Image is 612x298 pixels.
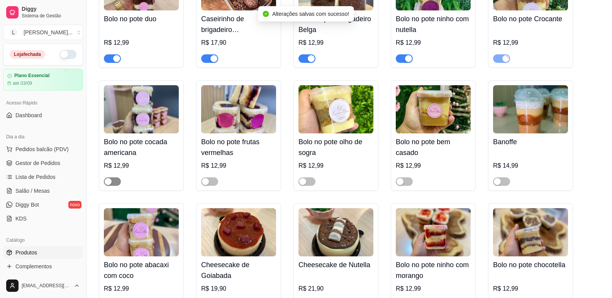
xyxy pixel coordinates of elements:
[396,136,471,158] h4: Bolo no pote bem casado
[201,136,276,158] h4: Bolo no pote frutas vermelhas
[298,161,373,170] div: R$ 12,99
[493,208,568,256] img: product-image
[493,284,568,293] div: R$ 12,99
[3,171,83,183] a: Lista de Pedidos
[15,187,50,195] span: Salão / Mesas
[3,185,83,197] a: Salão / Mesas
[22,283,71,289] span: [EMAIL_ADDRESS][DOMAIN_NAME]
[104,85,179,133] img: product-image
[493,136,568,147] h4: Banoffe
[3,25,83,40] button: Select a team
[15,145,69,153] span: Pedidos balcão (PDV)
[201,161,276,170] div: R$ 12,99
[104,161,179,170] div: R$ 12,99
[22,6,80,13] span: Diggy
[493,161,568,170] div: R$ 14,99
[104,208,179,256] img: product-image
[104,284,179,293] div: R$ 12,99
[298,85,373,133] img: product-image
[15,215,27,222] span: KDS
[15,173,56,181] span: Lista de Pedidos
[3,157,83,169] a: Gestor de Pedidos
[3,3,83,22] a: DiggySistema de Gestão
[3,97,83,109] div: Acesso Rápido
[14,73,49,79] article: Plano Essencial
[201,284,276,293] div: R$ 19,90
[263,11,269,17] span: check-circle
[3,234,83,246] div: Catálogo
[396,38,471,47] div: R$ 12,99
[396,284,471,293] div: R$ 12,99
[3,260,83,273] a: Complementos
[493,38,568,47] div: R$ 12,99
[298,136,373,158] h4: Bolo no pote olho de sogra
[3,276,83,295] button: [EMAIL_ADDRESS][DOMAIN_NAME]
[22,13,80,19] span: Sistema de Gestão
[104,13,179,24] h4: Bolo no pote duo
[15,111,42,119] span: Dashboard
[3,69,83,91] a: Plano Essencialaté 03/09
[3,212,83,225] a: KDS
[201,38,276,47] div: R$ 17,90
[13,80,32,86] article: até 03/09
[15,159,60,167] span: Gestor de Pedidos
[59,50,76,59] button: Alterar Status
[15,201,39,209] span: Diggy Bot
[201,85,276,133] img: product-image
[3,131,83,143] div: Dia a dia
[396,13,471,35] h4: Bolo no pote ninho com nutella
[298,13,373,35] h4: Bolo no pote Brigadeiro Belga
[396,259,471,281] h4: Bolo no pote ninho com morango
[298,38,373,47] div: R$ 12,99
[15,249,37,256] span: Produtos
[493,259,568,270] h4: Bolo no pote chocotella
[15,263,52,270] span: Complementos
[24,29,73,36] div: [PERSON_NAME] ...
[396,85,471,133] img: product-image
[201,13,276,35] h4: Caseirinho de brigadeiro [DEMOGRAPHIC_DATA]
[201,208,276,256] img: product-image
[104,38,179,47] div: R$ 12,99
[10,29,17,36] span: L
[493,85,568,133] img: product-image
[3,246,83,259] a: Produtos
[272,11,349,17] span: Alterações salvas com sucesso!
[3,143,83,155] button: Pedidos balcão (PDV)
[104,259,179,281] h4: Bolo no pote abacaxi com coco
[10,50,45,59] div: Loja fechada
[104,136,179,158] h4: Bolo no pote cocada americana
[3,109,83,121] a: Dashboard
[298,259,373,270] h4: Cheesecake de Nutella
[298,284,373,293] div: R$ 21,90
[201,259,276,281] h4: Cheesecake de Goiabada
[298,208,373,256] img: product-image
[493,13,568,24] h4: Bolo no pote Crocante
[396,161,471,170] div: R$ 12,99
[396,208,471,256] img: product-image
[3,199,83,211] a: Diggy Botnovo
[503,56,509,61] span: loading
